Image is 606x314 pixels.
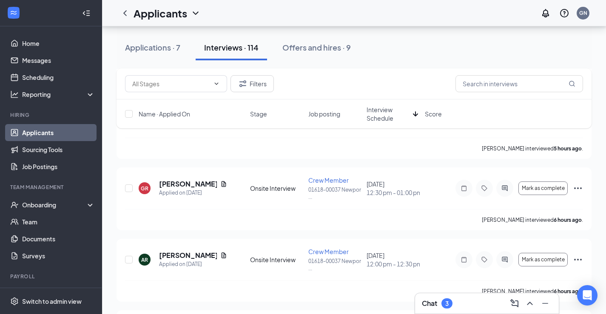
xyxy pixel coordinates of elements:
[422,299,437,308] h3: Chat
[541,8,551,18] svg: Notifications
[22,52,95,69] a: Messages
[132,79,210,88] input: All Stages
[22,286,95,303] a: PayrollCrown
[509,298,520,308] svg: ComposeMessage
[10,297,19,306] svg: Settings
[22,69,95,86] a: Scheduling
[10,90,19,99] svg: Analysis
[554,145,582,152] b: 5 hours ago
[141,256,148,263] div: AR
[367,188,420,197] span: 12:30 pm - 01:00 pm
[554,217,582,223] b: 6 hours ago
[482,145,583,152] p: [PERSON_NAME] interviewed .
[445,300,449,307] div: 3
[22,158,95,175] a: Job Postings
[569,80,575,87] svg: MagnifyingGlass
[367,251,420,268] div: [DATE]
[459,185,469,192] svg: Note
[159,189,227,197] div: Applied on [DATE]
[523,297,537,310] button: ChevronUp
[159,251,217,260] h5: [PERSON_NAME]
[479,256,489,263] svg: Tag
[191,8,201,18] svg: ChevronDown
[10,184,93,191] div: Team Management
[141,185,148,192] div: GR
[139,110,190,118] span: Name · Applied On
[22,247,95,264] a: Surveys
[538,297,552,310] button: Minimize
[213,80,220,87] svg: ChevronDown
[22,213,95,230] a: Team
[482,216,583,223] p: [PERSON_NAME] interviewed .
[500,256,510,263] svg: ActiveChat
[250,184,303,192] div: Onsite Interview
[10,273,93,280] div: Payroll
[308,248,349,255] span: Crew Member
[220,181,227,187] svg: Document
[455,75,583,92] input: Search in interviews
[238,79,248,89] svg: Filter
[250,255,303,264] div: Onsite Interview
[518,253,568,266] button: Mark as complete
[204,42,259,53] div: Interviews · 114
[459,256,469,263] svg: Note
[522,257,565,263] span: Mark as complete
[559,8,569,18] svg: QuestionInfo
[573,255,583,265] svg: Ellipses
[22,297,82,306] div: Switch to admin view
[554,288,582,294] b: 6 hours ago
[425,110,442,118] span: Score
[367,180,420,197] div: [DATE]
[367,260,420,268] span: 12:00 pm - 12:30 pm
[308,176,349,184] span: Crew Member
[308,186,361,201] p: 01618-00037 Newpor ...
[250,110,267,118] span: Stage
[367,105,410,122] span: Interview Schedule
[9,8,18,17] svg: WorkstreamLogo
[22,141,95,158] a: Sourcing Tools
[579,9,587,17] div: GN
[540,298,550,308] svg: Minimize
[308,110,340,118] span: Job posting
[500,185,510,192] svg: ActiveChat
[134,6,187,20] h1: Applicants
[22,35,95,52] a: Home
[479,185,489,192] svg: Tag
[22,90,95,99] div: Reporting
[120,8,130,18] svg: ChevronLeft
[518,181,568,195] button: Mark as complete
[82,9,91,17] svg: Collapse
[308,257,361,272] p: 01618-00037 Newpor ...
[577,285,597,306] div: Open Intercom Messenger
[159,260,227,269] div: Applied on [DATE]
[282,42,351,53] div: Offers and hires · 9
[573,183,583,193] svg: Ellipses
[22,124,95,141] a: Applicants
[125,42,180,53] div: Applications · 7
[525,298,535,308] svg: ChevronUp
[522,185,565,191] span: Mark as complete
[159,179,217,189] h5: [PERSON_NAME]
[508,297,521,310] button: ComposeMessage
[22,230,95,247] a: Documents
[10,201,19,209] svg: UserCheck
[220,252,227,259] svg: Document
[410,109,421,119] svg: ArrowDown
[230,75,274,92] button: Filter Filters
[482,288,583,295] p: [PERSON_NAME] interviewed .
[22,201,88,209] div: Onboarding
[10,111,93,119] div: Hiring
